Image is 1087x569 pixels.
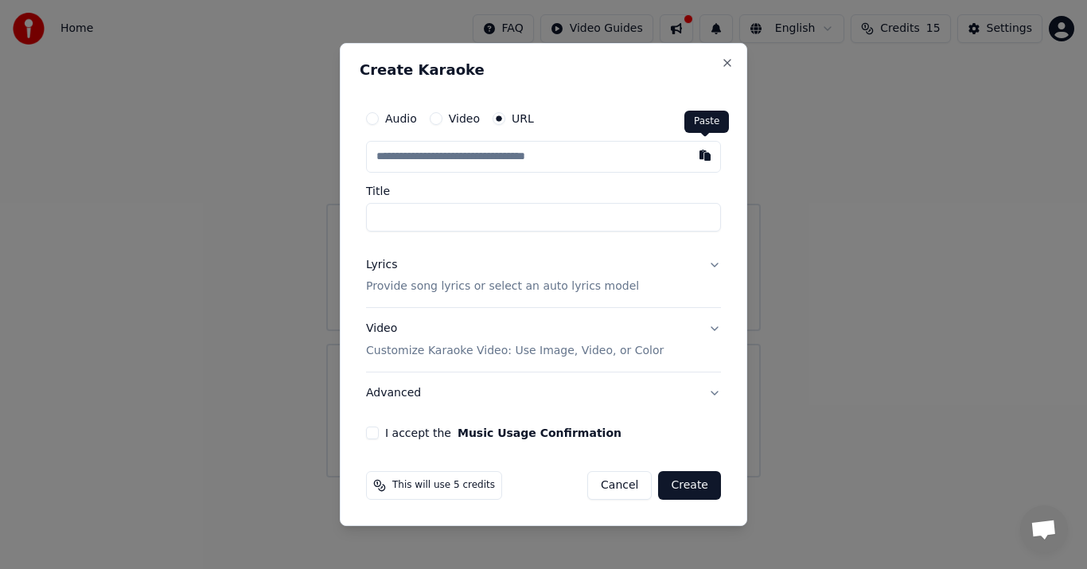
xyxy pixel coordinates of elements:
label: Audio [385,113,417,124]
button: Advanced [366,372,721,414]
div: Video [366,322,664,360]
label: I accept the [385,427,621,438]
p: Provide song lyrics or select an auto lyrics model [366,279,639,295]
p: Customize Karaoke Video: Use Image, Video, or Color [366,343,664,359]
button: Create [658,471,721,500]
div: Lyrics [366,257,397,273]
label: Video [449,113,480,124]
button: LyricsProvide song lyrics or select an auto lyrics model [366,244,721,308]
h2: Create Karaoke [360,63,727,77]
button: VideoCustomize Karaoke Video: Use Image, Video, or Color [366,309,721,372]
button: I accept the [458,427,621,438]
div: Paste [684,111,729,133]
span: This will use 5 credits [392,479,495,492]
label: Title [366,185,721,197]
button: Cancel [587,471,652,500]
label: URL [512,113,534,124]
